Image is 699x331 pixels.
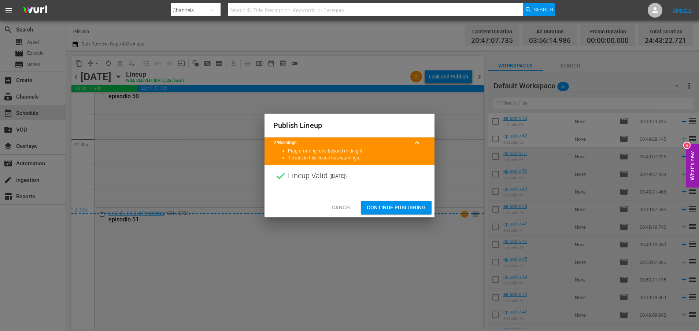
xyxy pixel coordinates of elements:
[332,203,352,212] span: Cancel
[367,203,426,212] span: Continue Publishing
[673,7,692,13] a: Sign Out
[288,148,426,155] li: Programming runs beyond midnight
[361,201,432,214] button: Continue Publishing
[18,2,53,19] img: ans4CAIJ8jUAAAAAAAAAAAAAAAAAAAAAAAAgQb4GAAAAAAAAAAAAAAAAAAAAAAAAJMjXAAAAAAAAAAAAAAAAAAAAAAAAgAT5G...
[534,3,553,16] span: Search
[273,139,408,146] title: 2 Warnings
[408,134,426,151] button: keyboard_arrow_up
[686,144,699,187] button: Open Feedback Widget
[273,119,426,131] h2: Publish Lineup
[326,201,358,214] button: Cancel
[413,138,421,147] span: keyboard_arrow_up
[288,155,426,162] li: 1 event in this lineup has warnings.
[4,6,13,15] span: menu
[265,165,434,187] div: Lineup Valid
[684,142,690,148] div: 6
[329,170,347,181] span: ( [DATE] )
